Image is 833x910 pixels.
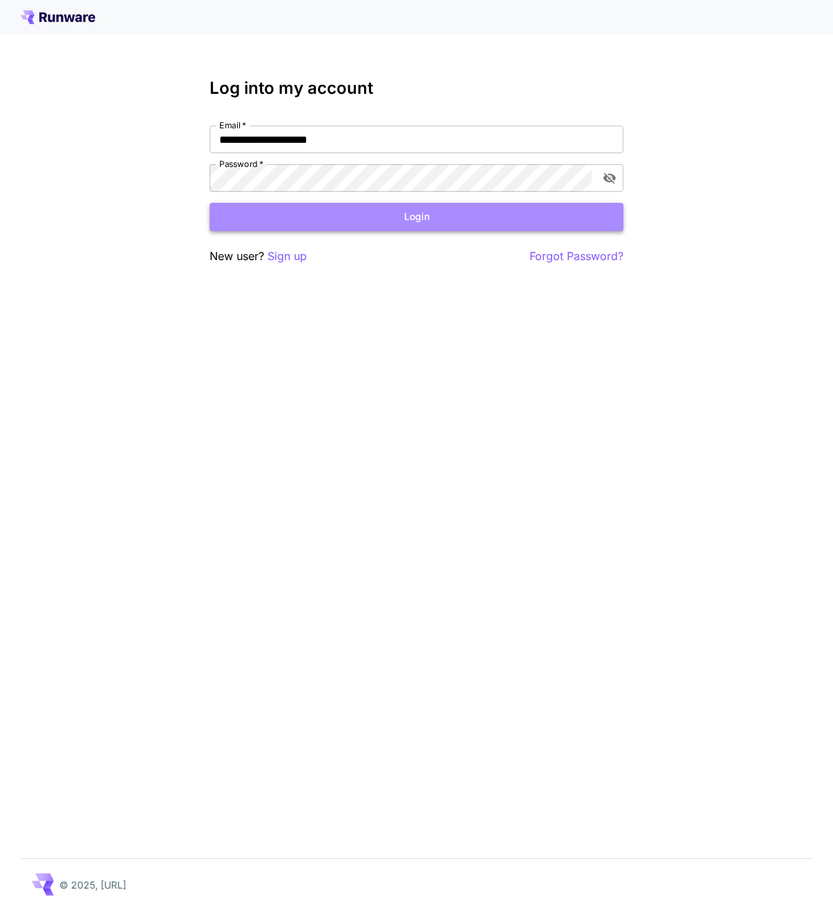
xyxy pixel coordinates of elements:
button: toggle password visibility [597,166,622,190]
label: Password [219,158,263,170]
p: © 2025, [URL] [59,878,126,892]
button: Forgot Password? [530,248,623,265]
label: Email [219,119,246,131]
button: Sign up [268,248,307,265]
button: Login [210,203,623,231]
h3: Log into my account [210,79,623,98]
p: New user? [210,248,307,265]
